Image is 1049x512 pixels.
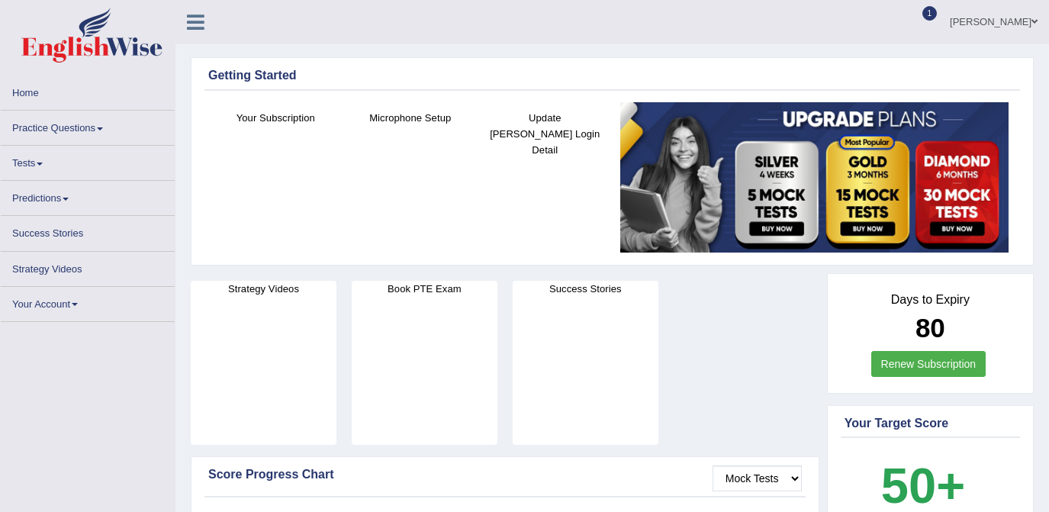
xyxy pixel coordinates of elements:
div: Score Progress Chart [208,465,802,484]
a: Your Account [1,287,175,317]
img: small5.jpg [620,102,1009,253]
div: Your Target Score [845,414,1016,433]
h4: Book PTE Exam [352,281,497,297]
a: Success Stories [1,216,175,246]
a: Practice Questions [1,111,175,140]
b: 80 [915,313,945,343]
div: Getting Started [208,66,1016,85]
h4: Days to Expiry [845,293,1016,307]
a: Predictions [1,181,175,211]
h4: Success Stories [513,281,658,297]
h4: Your Subscription [216,110,336,126]
h4: Microphone Setup [351,110,471,126]
a: Home [1,76,175,105]
a: Renew Subscription [871,351,986,377]
span: 1 [922,6,938,21]
a: Tests [1,146,175,175]
h4: Strategy Videos [191,281,336,297]
h4: Update [PERSON_NAME] Login Detail [485,110,605,158]
a: Strategy Videos [1,252,175,282]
